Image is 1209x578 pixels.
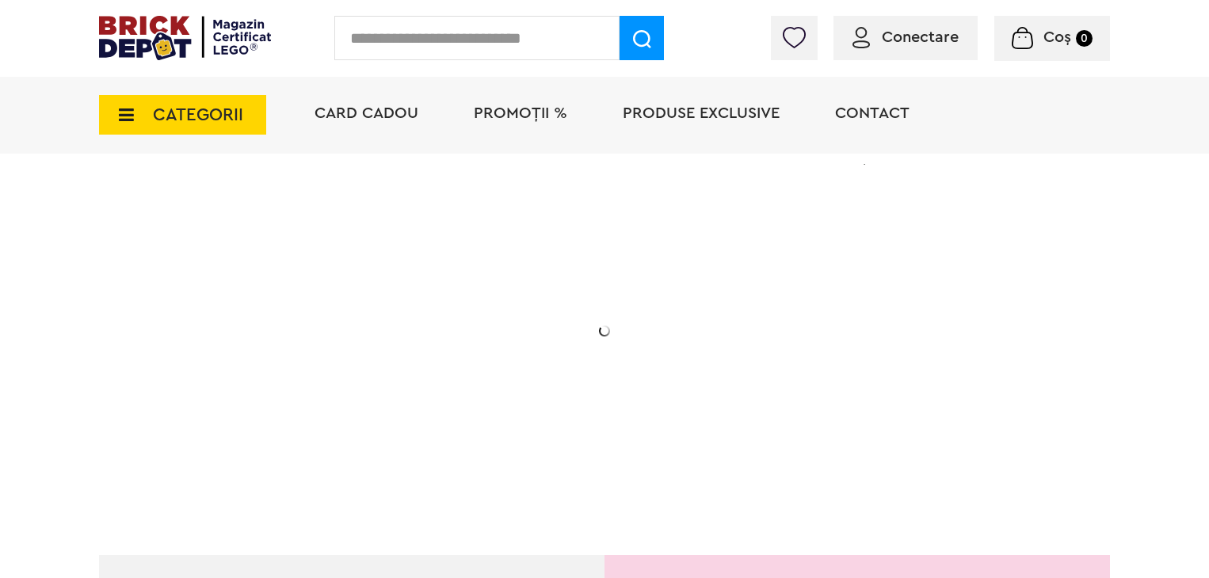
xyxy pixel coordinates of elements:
[212,313,528,379] h2: Seria de sărbători: Fantomă luminoasă. Promoția este valabilă în perioada [DATE] - [DATE].
[153,106,243,124] span: CATEGORII
[835,105,910,121] a: Contact
[852,29,959,45] a: Conectare
[623,105,780,121] a: Produse exclusive
[474,105,567,121] a: PROMOȚII %
[1043,29,1071,45] span: Coș
[882,29,959,45] span: Conectare
[212,415,528,435] div: Află detalii
[315,105,418,121] a: Card Cadou
[1076,30,1093,47] small: 0
[212,240,528,297] h1: Cadou VIP 40772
